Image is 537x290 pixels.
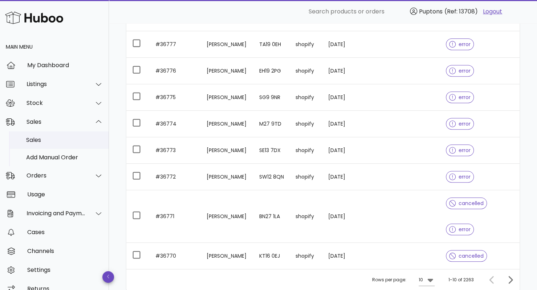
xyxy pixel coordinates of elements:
[200,111,253,137] td: [PERSON_NAME]
[150,31,200,58] td: #36777
[449,68,471,73] span: error
[253,190,289,243] td: BN27 1LA
[449,148,471,153] span: error
[449,121,471,126] span: error
[27,99,86,106] div: Stock
[322,84,367,111] td: [DATE]
[150,243,200,269] td: #36770
[200,164,253,190] td: [PERSON_NAME]
[504,273,517,286] button: Next page
[289,84,322,111] td: shopify
[150,111,200,137] td: #36774
[444,7,478,16] span: (Ref: 13708)
[449,201,484,206] span: cancelled
[27,191,103,198] div: Usage
[253,58,289,84] td: EH19 2PG
[253,164,289,190] td: SW12 8QN
[150,164,200,190] td: #36772
[322,31,367,58] td: [DATE]
[322,164,367,190] td: [DATE]
[253,84,289,111] td: SG9 9NR
[150,58,200,84] td: #36776
[289,164,322,190] td: shopify
[419,277,423,283] div: 10
[150,137,200,164] td: #36773
[449,95,471,100] span: error
[449,174,471,179] span: error
[289,111,322,137] td: shopify
[289,243,322,269] td: shopify
[27,172,86,179] div: Orders
[27,248,103,254] div: Channels
[27,229,103,236] div: Cases
[27,210,86,217] div: Invoicing and Payments
[5,10,63,25] img: Huboo Logo
[419,274,435,286] div: 10Rows per page:
[200,58,253,84] td: [PERSON_NAME]
[27,81,86,87] div: Listings
[27,62,103,69] div: My Dashboard
[449,42,471,47] span: error
[200,137,253,164] td: [PERSON_NAME]
[253,31,289,58] td: TA19 0EH
[322,243,367,269] td: [DATE]
[150,190,200,243] td: #36771
[253,137,289,164] td: SE13 7DX
[289,58,322,84] td: shopify
[200,84,253,111] td: [PERSON_NAME]
[200,31,253,58] td: [PERSON_NAME]
[322,111,367,137] td: [DATE]
[449,227,471,232] span: error
[253,111,289,137] td: M27 9TD
[150,84,200,111] td: #36775
[200,190,253,243] td: [PERSON_NAME]
[289,31,322,58] td: shopify
[419,7,443,16] span: Puptons
[483,7,502,16] a: Logout
[27,266,103,273] div: Settings
[27,118,86,125] div: Sales
[322,137,367,164] td: [DATE]
[289,190,322,243] td: shopify
[322,190,367,243] td: [DATE]
[448,277,474,283] div: 1-10 of 2263
[26,154,103,161] div: Add Manual Order
[322,58,367,84] td: [DATE]
[289,137,322,164] td: shopify
[26,136,103,143] div: Sales
[200,243,253,269] td: [PERSON_NAME]
[253,243,289,269] td: KT16 0EJ
[449,253,484,258] span: cancelled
